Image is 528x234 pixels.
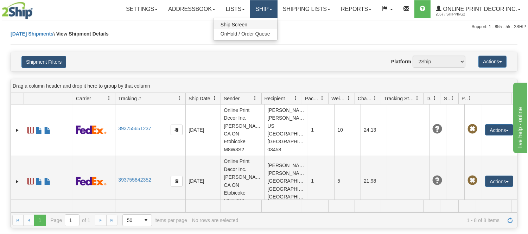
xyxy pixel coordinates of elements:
[444,95,450,102] span: Shipment Issues
[243,217,500,223] span: 1 - 8 of 8 items
[358,95,373,102] span: Charge
[171,176,183,186] button: Copy to clipboard
[264,104,308,156] td: [PERSON_NAME] [PERSON_NAME] US [GEOGRAPHIC_DATA] [GEOGRAPHIC_DATA] 03458
[464,92,476,104] a: Pickup Status filter column settings
[221,22,247,27] span: Ship Screen
[265,95,285,102] span: Recipient
[76,95,91,102] span: Carrier
[44,175,51,186] a: USMCA CO
[189,95,210,102] span: Ship Date
[426,95,432,102] span: Delivery Status
[249,92,261,104] a: Sender filter column settings
[224,95,240,102] span: Sender
[21,56,66,68] button: Shipment Filters
[65,215,79,226] input: Page 1
[122,214,152,226] span: Page sizes drop down
[429,92,441,104] a: Delivery Status filter column settings
[334,156,361,207] td: 5
[441,6,517,12] span: Online Print Decor Inc.
[278,0,336,18] a: Shipping lists
[512,81,527,153] iframe: chat widget
[2,2,33,19] img: logo2867.jpg
[122,214,187,226] span: items per page
[53,31,109,37] span: \ View Shipment Details
[478,56,507,68] button: Actions
[485,124,513,135] button: Actions
[103,92,115,104] a: Carrier filter column settings
[361,104,387,156] td: 24.13
[384,95,415,102] span: Tracking Status
[51,214,90,226] span: Page of 1
[36,175,43,186] a: Commercial Invoice
[221,31,270,37] span: OnHold / Order Queue
[221,0,250,18] a: Lists
[118,126,151,131] a: 393755651237
[308,156,334,207] td: 1
[432,124,442,134] span: Unknown
[334,104,361,156] td: 10
[411,92,423,104] a: Tracking Status filter column settings
[361,156,387,207] td: 21.98
[436,11,489,18] span: 2867 / Shipping2
[14,127,21,134] a: Expand
[432,176,442,185] span: Unknown
[11,79,517,93] div: grid grouping header
[316,92,328,104] a: Packages filter column settings
[343,92,355,104] a: Weight filter column settings
[446,92,458,104] a: Shipment Issues filter column settings
[76,125,107,134] img: 2 - FedEx Express®
[11,31,53,37] a: [DATE] Shipments
[14,178,21,185] a: Expand
[118,95,141,102] span: Tracking #
[209,92,221,104] a: Ship Date filter column settings
[336,0,377,18] a: Reports
[221,156,264,207] td: Online Print Decor Inc. [PERSON_NAME] CA ON Etobicoke M8W3S2
[121,0,163,18] a: Settings
[467,176,477,185] span: Pickup Not Assigned
[331,95,346,102] span: Weight
[44,124,51,135] a: USMCA CO
[264,156,308,207] td: [PERSON_NAME] [PERSON_NAME] [GEOGRAPHIC_DATA] [GEOGRAPHIC_DATA] [GEOGRAPHIC_DATA]
[214,29,277,38] a: OnHold / Order Queue
[140,215,152,226] span: select
[163,0,221,18] a: Addressbook
[214,20,277,29] a: Ship Screen
[36,124,43,135] a: Commercial Invoice
[250,0,277,18] a: Ship
[290,92,302,104] a: Recipient filter column settings
[34,215,45,226] span: Page 1
[504,215,516,226] a: Refresh
[462,95,467,102] span: Pickup Status
[2,24,526,30] div: Support: 1 - 855 - 55 - 2SHIP
[185,104,221,156] td: [DATE]
[485,176,513,187] button: Actions
[391,58,411,65] label: Platform
[369,92,381,104] a: Charge filter column settings
[308,104,334,156] td: 1
[127,217,136,224] span: 50
[118,177,151,183] a: 393755842352
[27,124,34,135] a: Label
[431,0,526,18] a: Online Print Decor Inc. 2867 / Shipping2
[185,156,221,207] td: [DATE]
[76,177,107,185] img: 2 - FedEx Express®
[173,92,185,104] a: Tracking # filter column settings
[305,95,320,102] span: Packages
[221,104,264,156] td: Online Print Decor Inc. [PERSON_NAME] CA ON Etobicoke M8W3S2
[5,4,65,13] div: live help - online
[192,217,238,223] div: No rows are selected
[171,125,183,135] button: Copy to clipboard
[27,175,34,186] a: Label
[467,124,477,134] span: Pickup Not Assigned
